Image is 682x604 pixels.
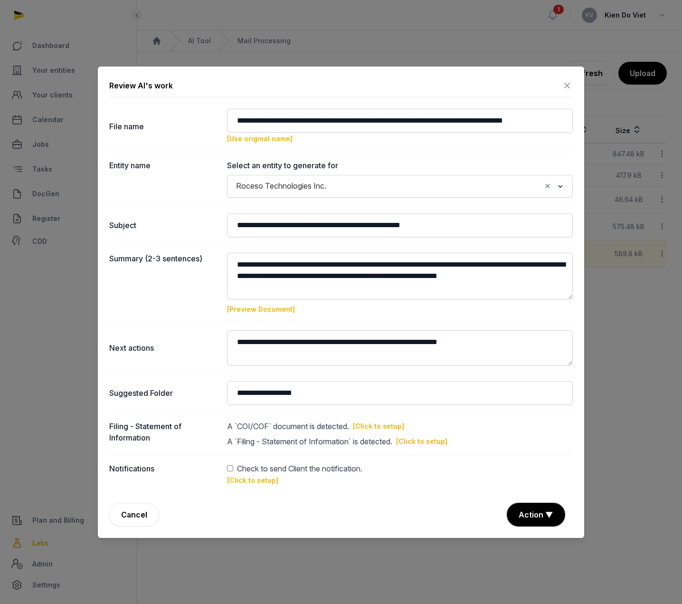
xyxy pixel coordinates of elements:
[109,330,219,365] dt: Next actions
[109,463,219,486] dt: Notifications
[109,80,173,91] div: Review AI's work
[109,421,219,447] dt: Filing - Statement of Information
[227,421,349,432] span: A `COI/COF` document is detected.
[353,422,404,431] a: [Click to setup]
[232,178,568,195] div: Search for option
[331,180,541,193] input: Search for option
[109,213,219,237] dt: Subject
[227,476,278,484] a: [Click to setup]
[109,109,219,144] dt: File name
[237,463,362,474] span: Check to send Client the notification.
[227,436,392,447] span: A `Filing - Statement of Information` is detected.
[234,180,329,193] span: Roceso Technologies Inc.
[227,305,295,313] a: [Preview Document]
[543,180,552,193] button: Clear Selected
[227,134,293,143] a: [Use original name]
[507,503,565,526] button: Action ▼
[396,437,447,446] a: [Click to setup]
[109,253,219,315] dt: Summary (2-3 sentences)
[227,160,573,171] label: Select an entity to generate for
[109,160,219,198] dt: Entity name
[109,381,219,405] dt: Suggested Folder
[109,503,159,527] a: Cancel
